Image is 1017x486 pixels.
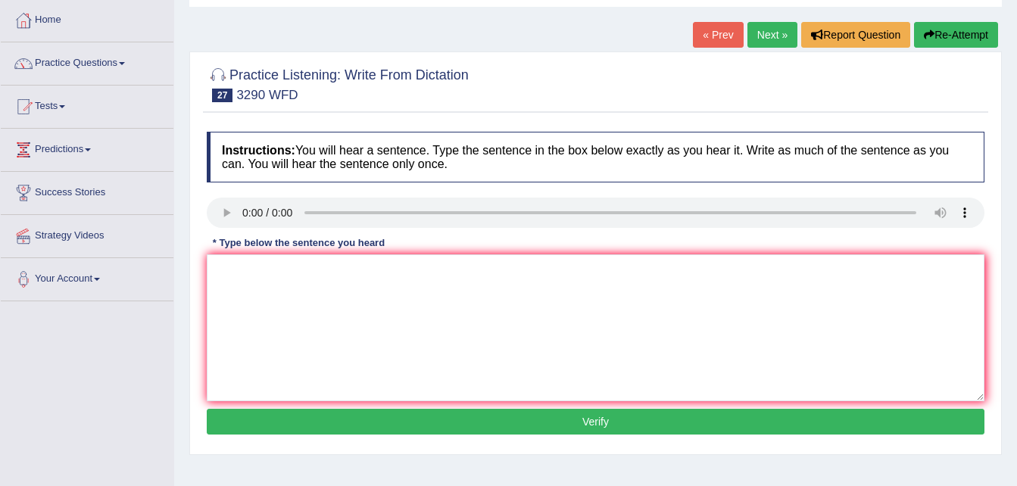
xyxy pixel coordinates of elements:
[693,22,743,48] a: « Prev
[207,64,469,102] h2: Practice Listening: Write From Dictation
[1,258,173,296] a: Your Account
[1,86,173,123] a: Tests
[914,22,998,48] button: Re-Attempt
[212,89,232,102] span: 27
[1,129,173,167] a: Predictions
[207,132,984,182] h4: You will hear a sentence. Type the sentence in the box below exactly as you hear it. Write as muc...
[207,409,984,435] button: Verify
[1,215,173,253] a: Strategy Videos
[1,172,173,210] a: Success Stories
[236,88,298,102] small: 3290 WFD
[747,22,797,48] a: Next »
[222,144,295,157] b: Instructions:
[1,42,173,80] a: Practice Questions
[207,235,391,250] div: * Type below the sentence you heard
[801,22,910,48] button: Report Question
